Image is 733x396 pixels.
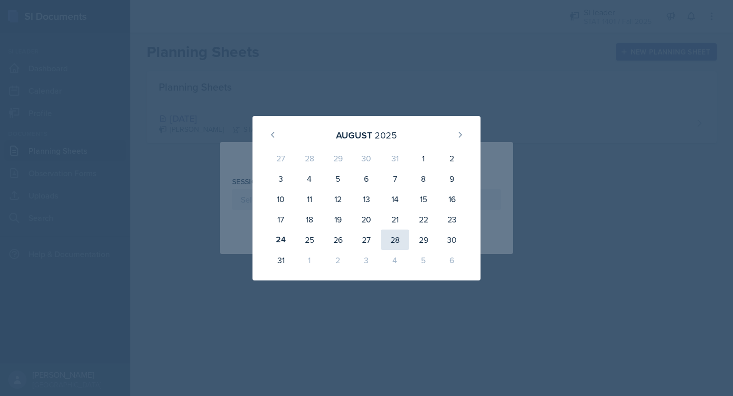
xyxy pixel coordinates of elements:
div: 24 [267,230,295,250]
div: 13 [352,189,381,209]
div: 6 [352,168,381,189]
div: 12 [324,189,352,209]
div: August [336,128,372,142]
div: 11 [295,189,324,209]
div: 2025 [375,128,397,142]
div: 1 [409,148,438,168]
div: 28 [381,230,409,250]
div: 30 [352,148,381,168]
div: 7 [381,168,409,189]
div: 26 [324,230,352,250]
div: 18 [295,209,324,230]
div: 31 [381,148,409,168]
div: 10 [267,189,295,209]
div: 20 [352,209,381,230]
div: 31 [267,250,295,270]
div: 2 [438,148,466,168]
div: 3 [267,168,295,189]
div: 25 [295,230,324,250]
div: 19 [324,209,352,230]
div: 4 [381,250,409,270]
div: 4 [295,168,324,189]
div: 9 [438,168,466,189]
div: 30 [438,230,466,250]
div: 15 [409,189,438,209]
div: 16 [438,189,466,209]
div: 1 [295,250,324,270]
div: 28 [295,148,324,168]
div: 5 [324,168,352,189]
div: 5 [409,250,438,270]
div: 29 [324,148,352,168]
div: 2 [324,250,352,270]
div: 6 [438,250,466,270]
div: 27 [267,148,295,168]
div: 21 [381,209,409,230]
div: 14 [381,189,409,209]
div: 29 [409,230,438,250]
div: 3 [352,250,381,270]
div: 27 [352,230,381,250]
div: 17 [267,209,295,230]
div: 8 [409,168,438,189]
div: 23 [438,209,466,230]
div: 22 [409,209,438,230]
